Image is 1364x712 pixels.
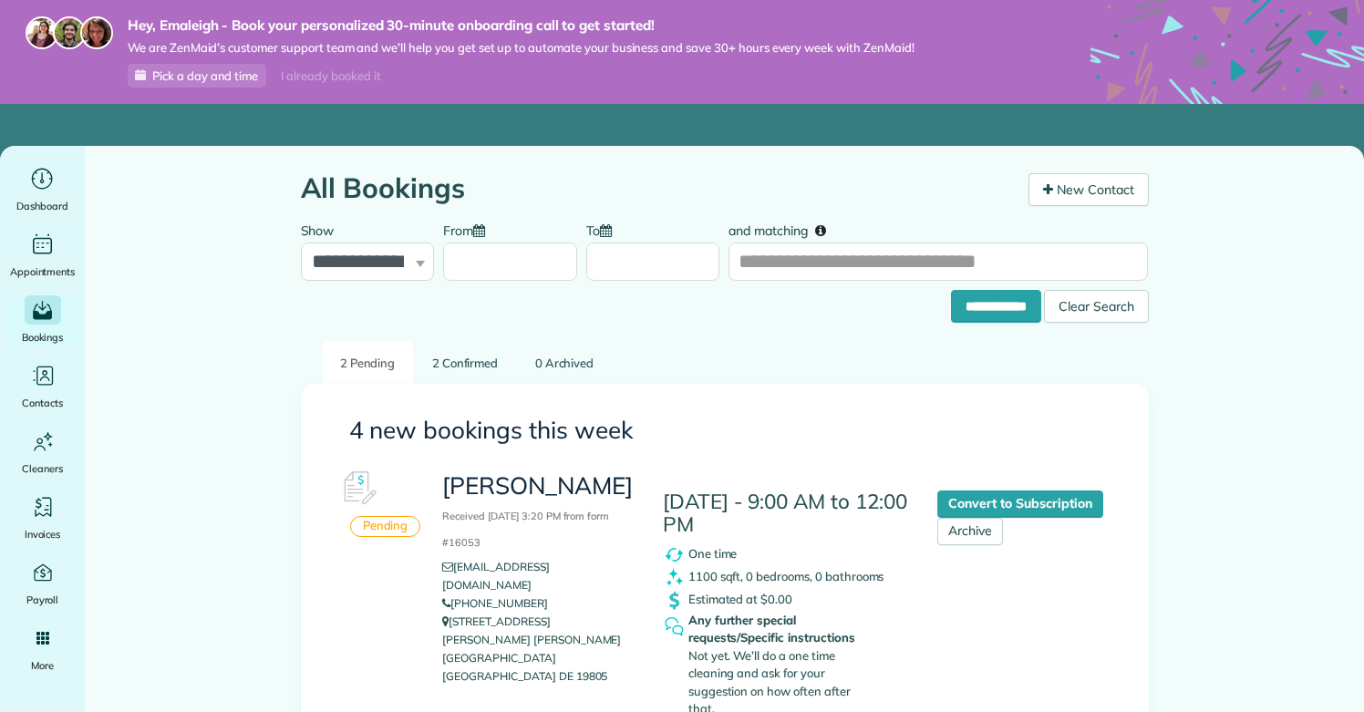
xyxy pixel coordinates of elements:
a: Pick a day and time [128,64,266,88]
strong: Any further special requests/Specific instructions [688,612,873,647]
span: Estimated at $0.00 [688,591,792,605]
img: maria-72a9807cf96188c08ef61303f053569d2e2a8a1cde33d635c8a3ac13582a053d.jpg [26,16,58,49]
a: Convert to Subscription [937,490,1102,518]
a: Archive [937,518,1003,545]
span: Dashboard [16,197,68,215]
div: I already booked it [270,65,391,88]
a: Clear Search [1044,294,1149,308]
small: Received [DATE] 3:20 PM from form #16053 [442,510,609,549]
div: Pending [350,516,421,537]
a: 0 Archived [517,341,611,384]
a: 2 Pending [323,341,413,384]
img: Booking #615944 [331,461,386,516]
span: We are ZenMaid’s customer support team and we’ll help you get set up to automate your business an... [128,40,914,56]
h3: [PERSON_NAME] [442,473,635,552]
span: One time [688,545,738,560]
span: Contacts [22,394,63,412]
img: clean_symbol_icon-dd072f8366c07ea3eb8378bb991ecd12595f4b76d916a6f83395f9468ae6ecae.png [663,566,686,589]
label: and matching [728,212,839,246]
label: To [586,212,621,246]
span: Payroll [26,591,59,609]
a: Payroll [7,558,77,609]
a: [PHONE_NUMBER] [442,596,547,610]
a: New Contact [1028,173,1149,206]
img: recurrence_symbol_icon-7cc721a9f4fb8f7b0289d3d97f09a2e367b638918f1a67e51b1e7d8abe5fb8d8.png [663,543,686,566]
h3: 4 new bookings this week [349,418,1100,444]
img: michelle-19f622bdf1676172e81f8f8fba1fb50e276960ebfe0243fe18214015130c80e4.jpg [80,16,113,49]
label: From [443,212,494,246]
div: Clear Search [1044,290,1149,323]
span: Invoices [25,525,61,543]
a: Invoices [7,492,77,543]
img: jorge-587dff0eeaa6aab1f244e6dc62b8924c3b6ad411094392a53c71c6c4a576187d.jpg [53,16,86,49]
img: dollar_symbol_icon-bd8a6898b2649ec353a9eba708ae97d8d7348bddd7d2aed9b7e4bf5abd9f4af5.png [663,589,686,612]
h1: All Bookings [301,173,1015,203]
a: Appointments [7,230,77,281]
a: Dashboard [7,164,77,215]
span: Pick a day and time [152,68,258,83]
a: [EMAIL_ADDRESS][DOMAIN_NAME] [442,560,549,592]
span: More [31,656,54,675]
span: Appointments [10,263,76,281]
span: Bookings [22,328,64,346]
img: question_symbol_icon-fa7b350da2b2fea416cef77984ae4cf4944ea5ab9e3d5925827a5d6b7129d3f6.png [663,615,686,638]
a: Contacts [7,361,77,412]
span: Cleaners [22,459,63,478]
strong: Hey, Emaleigh - Book your personalized 30-minute onboarding call to get started! [128,16,914,35]
span: 1100 sqft, 0 bedrooms, 0 bathrooms [688,568,884,583]
p: [STREET_ADDRESS][PERSON_NAME] [PERSON_NAME][GEOGRAPHIC_DATA] [GEOGRAPHIC_DATA] DE 19805 [442,613,635,686]
a: Bookings [7,295,77,346]
a: 2 Confirmed [415,341,516,384]
h4: [DATE] - 9:00 AM to 12:00 PM [663,490,911,535]
a: Cleaners [7,427,77,478]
